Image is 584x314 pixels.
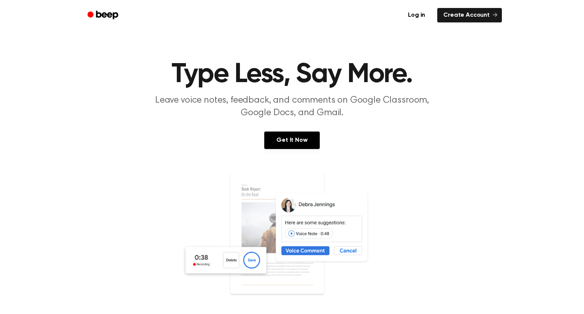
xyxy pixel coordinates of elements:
[82,8,125,23] a: Beep
[400,6,433,24] a: Log in
[264,132,319,149] a: Get It Now
[437,8,502,22] a: Create Account
[97,61,487,88] h1: Type Less, Say More.
[146,94,438,119] p: Leave voice notes, feedback, and comments on Google Classroom, Google Docs, and Gmail.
